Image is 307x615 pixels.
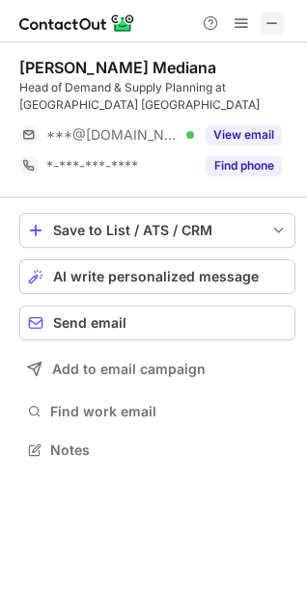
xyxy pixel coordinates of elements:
button: Reveal Button [206,125,282,145]
button: Reveal Button [206,156,282,175]
span: Add to email campaign [52,361,206,377]
button: save-profile-one-click [19,213,295,248]
button: AI write personalized message [19,259,295,294]
button: Send email [19,306,295,340]
span: Send email [53,315,126,331]
div: Save to List / ATS / CRM [53,223,262,238]
span: ***@[DOMAIN_NAME] [46,126,180,144]
span: AI write personalized message [53,269,259,284]
img: ContactOut v5.3.10 [19,12,135,35]
button: Add to email campaign [19,352,295,387]
div: [PERSON_NAME] Mediana [19,58,216,77]
button: Find work email [19,398,295,425]
span: Find work email [50,403,288,420]
button: Notes [19,437,295,464]
span: Notes [50,441,288,459]
div: Head of Demand & Supply Planning at [GEOGRAPHIC_DATA] [GEOGRAPHIC_DATA] [19,79,295,114]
